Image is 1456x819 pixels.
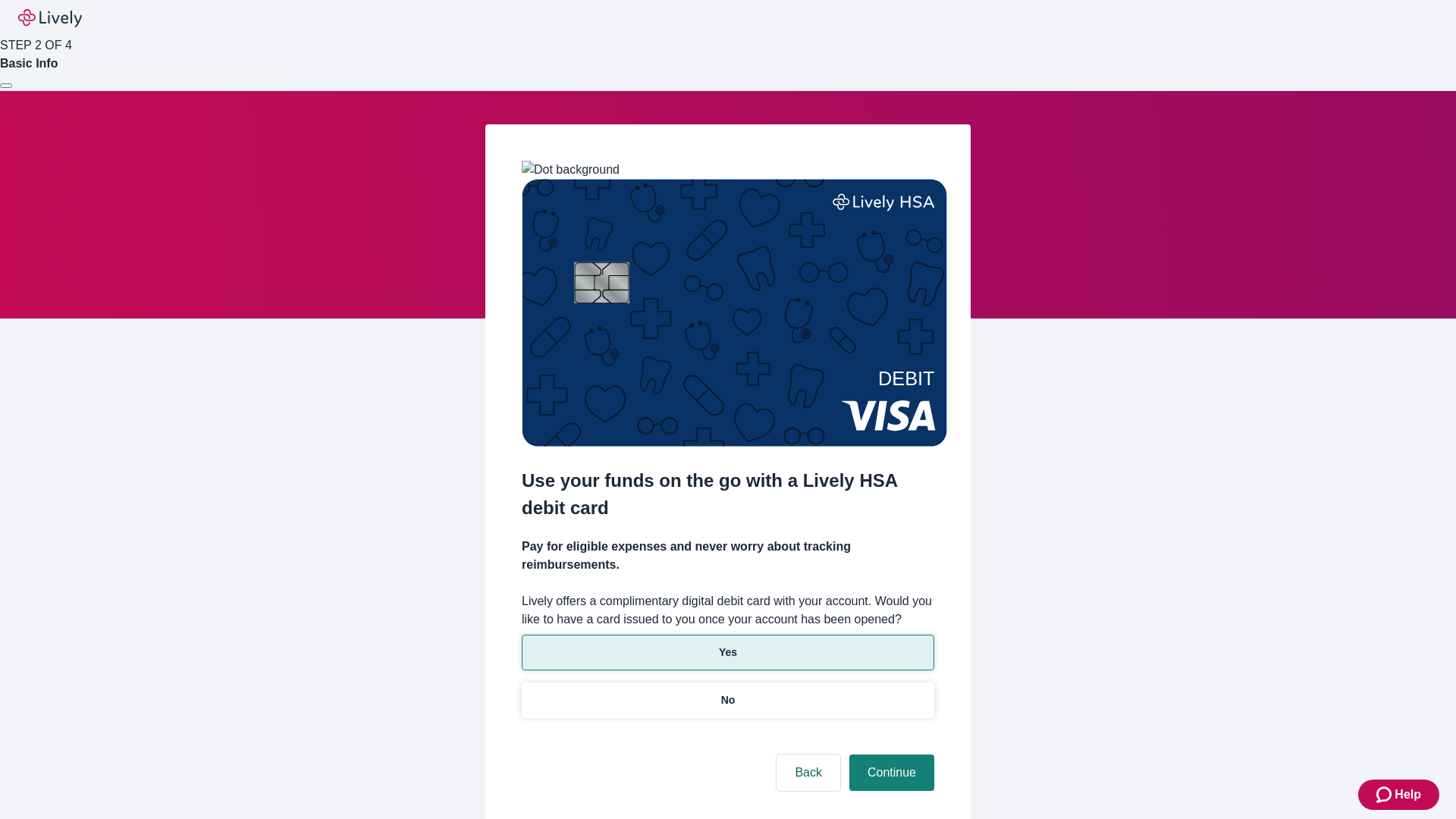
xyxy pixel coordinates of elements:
[18,9,82,27] img: Lively
[721,692,736,708] p: No
[777,755,840,791] button: Back
[522,635,934,670] button: Yes
[1358,780,1439,810] button: Zendesk support iconHelp
[522,161,620,179] img: Dot background
[522,467,934,522] h2: Use your funds on the go with a Lively HSA debit card
[522,682,934,718] button: No
[522,592,934,629] label: Lively offers a complimentary digital debit card with your account. Would you like to have a card...
[522,179,947,447] img: Debit card
[1395,786,1421,804] span: Help
[719,645,737,661] p: Yes
[522,538,934,574] h4: Pay for eligible expenses and never worry about tracking reimbursements.
[849,755,934,791] button: Continue
[1376,786,1395,804] svg: Zendesk support icon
